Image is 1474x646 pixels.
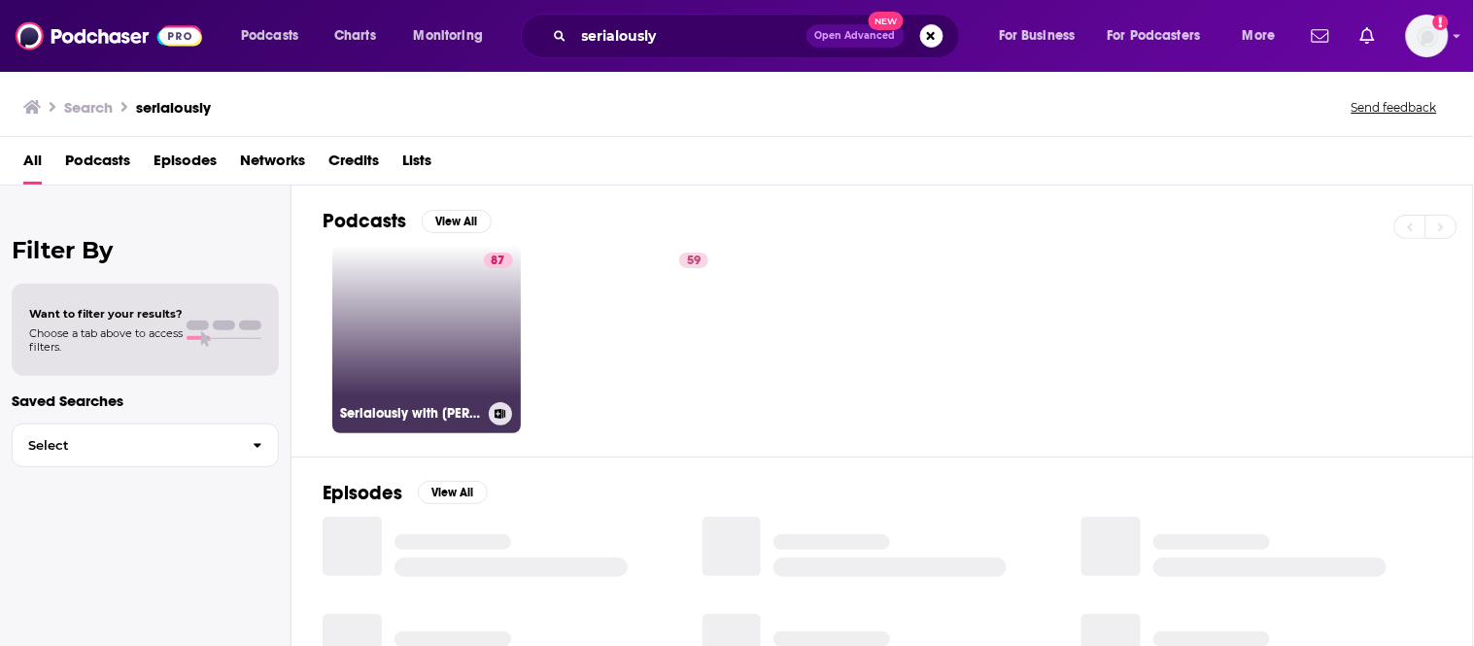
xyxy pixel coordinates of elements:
[241,22,298,50] span: Podcasts
[679,253,708,268] a: 59
[539,14,978,58] div: Search podcasts, credits, & more...
[687,252,701,271] span: 59
[492,252,505,271] span: 87
[484,253,513,268] a: 87
[414,22,483,50] span: Monitoring
[529,245,717,433] a: 59
[806,24,905,48] button: Open AdvancedNew
[29,307,183,321] span: Want to filter your results?
[23,145,42,185] a: All
[29,326,183,354] span: Choose a tab above to access filters.
[402,145,431,185] a: Lists
[334,22,376,50] span: Charts
[869,12,904,30] span: New
[12,424,279,467] button: Select
[136,98,211,117] h3: serialously
[999,22,1076,50] span: For Business
[422,210,492,233] button: View All
[1108,22,1201,50] span: For Podcasters
[574,20,806,51] input: Search podcasts, credits, & more...
[16,17,202,54] img: Podchaser - Follow, Share and Rate Podcasts
[65,145,130,185] a: Podcasts
[1406,15,1449,57] button: Show profile menu
[323,209,406,233] h2: Podcasts
[323,209,492,233] a: PodcastsView All
[240,145,305,185] a: Networks
[323,481,402,505] h2: Episodes
[154,145,217,185] a: Episodes
[332,245,521,433] a: 87Serialously with [PERSON_NAME] [PERSON_NAME]
[227,20,324,51] button: open menu
[13,439,237,452] span: Select
[815,31,896,41] span: Open Advanced
[340,405,481,422] h3: Serialously with [PERSON_NAME] [PERSON_NAME]
[322,20,388,51] a: Charts
[328,145,379,185] a: Credits
[1229,20,1300,51] button: open menu
[1304,19,1337,52] a: Show notifications dropdown
[1406,15,1449,57] span: Logged in as ABolliger
[64,98,113,117] h3: Search
[400,20,508,51] button: open menu
[1433,15,1449,30] svg: Add a profile image
[12,391,279,410] p: Saved Searches
[985,20,1100,51] button: open menu
[418,481,488,504] button: View All
[1406,15,1449,57] img: User Profile
[323,481,488,505] a: EpisodesView All
[1353,19,1383,52] a: Show notifications dropdown
[12,236,279,264] h2: Filter By
[1243,22,1276,50] span: More
[1095,20,1229,51] button: open menu
[1346,99,1443,116] button: Send feedback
